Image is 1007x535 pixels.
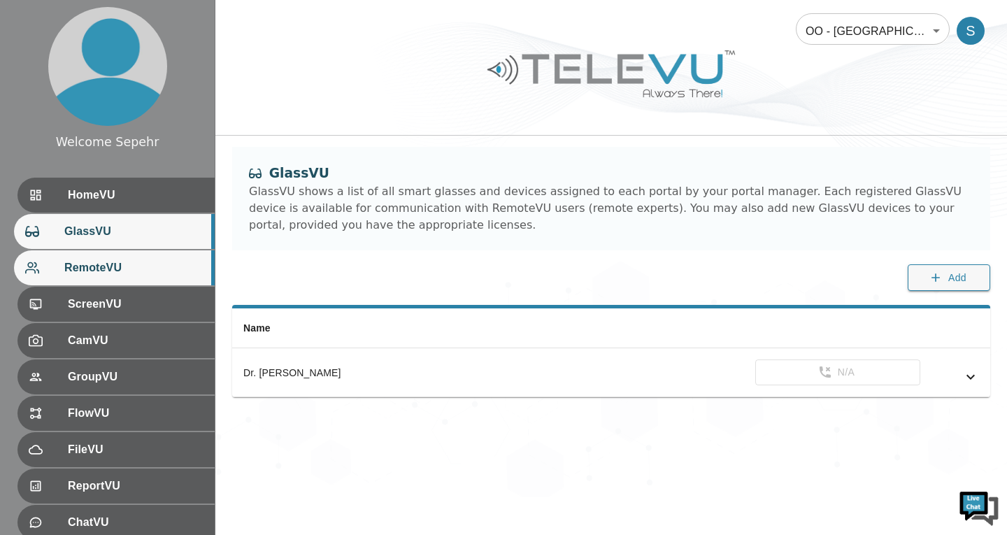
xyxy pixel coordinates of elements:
[17,432,215,467] div: FileVU
[68,369,203,385] span: GroupVU
[7,382,266,431] textarea: Type your message and hit 'Enter'
[948,269,966,287] span: Add
[56,133,159,151] div: Welcome Sepehr
[68,296,203,313] span: ScreenVU
[64,223,203,240] span: GlassVU
[24,65,59,100] img: d_736959983_company_1615157101543_736959983
[249,164,973,183] div: GlassVU
[68,514,203,531] span: ChatVU
[958,486,1000,528] img: Chat Widget
[232,308,990,397] table: simple table
[485,45,737,103] img: Logo
[68,478,203,494] span: ReportVU
[14,214,215,249] div: GlassVU
[243,366,469,380] div: Dr. [PERSON_NAME]
[68,405,203,422] span: FlowVU
[229,7,263,41] div: Minimize live chat window
[17,287,215,322] div: ScreenVU
[81,176,193,318] span: We're online!
[68,187,203,204] span: HomeVU
[17,178,215,213] div: HomeVU
[908,264,990,292] button: Add
[73,73,235,92] div: Chat with us now
[64,259,203,276] span: RemoteVU
[17,323,215,358] div: CamVU
[243,322,271,334] span: Name
[14,250,215,285] div: RemoteVU
[48,7,167,126] img: profile.png
[796,11,950,50] div: OO - [GEOGRAPHIC_DATA]- [PERSON_NAME] [MTRP]
[68,332,203,349] span: CamVU
[957,17,985,45] div: S
[17,469,215,504] div: ReportVU
[17,359,215,394] div: GroupVU
[68,441,203,458] span: FileVU
[249,183,973,234] div: GlassVU shows a list of all smart glasses and devices assigned to each portal by your portal mana...
[17,396,215,431] div: FlowVU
